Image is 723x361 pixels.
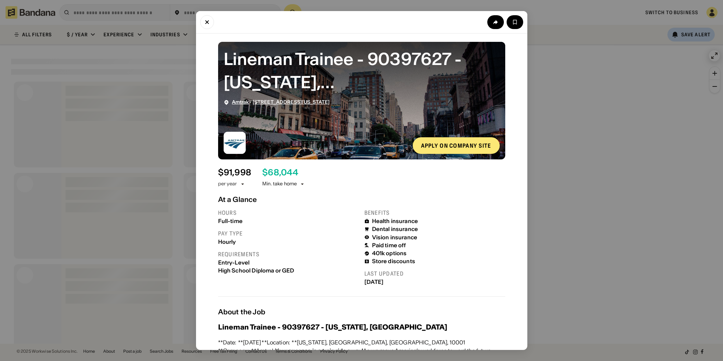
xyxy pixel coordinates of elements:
div: Vision insurance [372,234,418,241]
div: Dental insurance [372,226,418,232]
div: · [232,99,330,105]
div: per year [218,180,237,187]
div: Store discounts [372,258,415,265]
div: $ 68,044 [262,168,298,178]
div: Paid time off [372,242,406,249]
div: 401k options [372,250,407,257]
a: [STREET_ADDRESS][US_STATE] [253,99,330,105]
div: Health insurance [372,218,418,224]
h3: Lineman Trainee - 90397627 - [US_STATE], [GEOGRAPHIC_DATA] [218,322,447,333]
div: Full-time [218,218,359,224]
div: About the Job [218,308,505,316]
div: Last updated [364,270,505,277]
div: Apply on company site [421,143,491,148]
a: Amtrak [232,99,249,105]
div: Pay type [218,230,359,237]
div: Hours [218,209,359,216]
button: Close [200,15,214,29]
div: At a Glance [218,195,505,204]
div: Your success is a train ride away! [275,347,363,354]
div: High School Diploma or GED [218,267,359,274]
div: Hourly [218,239,359,245]
div: [DATE] [364,279,505,285]
img: Amtrak logo [224,132,246,154]
div: Benefits [364,209,505,216]
div: Requirements [218,251,359,258]
div: Lineman Trainee - 90397627 - New York, NY [224,47,500,94]
a: Apply on company site [413,137,500,154]
div: Entry-Level [218,259,359,266]
div: Min. take home [262,180,305,187]
div: $ 91,998 [218,168,252,178]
